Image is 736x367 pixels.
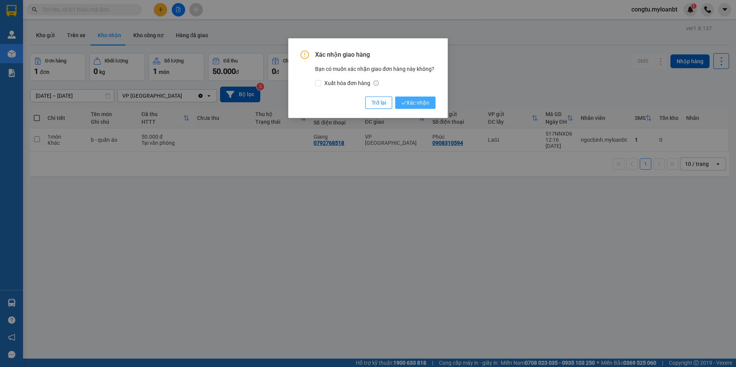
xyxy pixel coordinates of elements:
span: info-circle [373,80,379,86]
span: Xuất hóa đơn hàng [321,79,382,87]
span: Xác nhận [401,98,429,107]
button: checkXác nhận [395,97,435,109]
button: Trở lại [365,97,392,109]
div: Bạn có muốn xác nhận giao đơn hàng này không? [315,65,435,87]
span: exclamation-circle [301,51,309,59]
span: Xác nhận giao hàng [315,51,435,59]
span: Trở lại [371,98,386,107]
span: check [401,100,406,105]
